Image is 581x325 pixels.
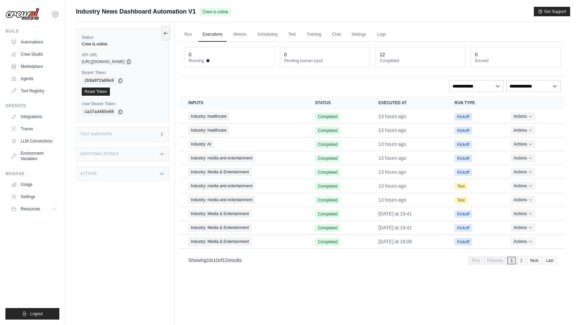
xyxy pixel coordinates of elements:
[379,239,412,244] time: August 9, 2025 at 18:08 IST
[8,37,59,47] a: Automations
[511,210,535,218] button: Actions for execution
[82,77,116,85] code: 2b8a9f2a68e9
[454,113,472,120] span: Kickoff
[82,35,163,40] label: Status
[5,171,59,176] div: Manage
[188,154,255,162] span: Industry: media and entertainment
[475,58,556,63] dt: Errored
[188,140,213,148] span: Industry: AI
[82,88,110,96] a: Reset Token
[188,154,299,162] a: View execution details for Industry
[213,257,219,263] span: 10
[547,292,581,325] iframe: Chat Widget
[188,168,299,176] a: View execution details for Industry
[379,169,406,175] time: August 10, 2025 at 10:52 IST
[76,7,196,16] span: Industry News Dashboard Automation V1
[534,7,570,16] button: Get Support
[188,238,299,245] a: View execution details for Industry
[8,204,59,214] button: Resources
[454,183,467,190] span: Test
[5,103,59,109] div: Operate
[511,112,535,120] button: Actions for execution
[379,211,412,216] time: August 9, 2025 at 19:41 IST
[284,58,365,63] dt: Pending human input
[315,210,340,218] span: Completed
[454,196,467,204] span: Test
[188,168,251,176] span: Industry: Media & Entertainment
[30,311,43,317] span: Logout
[303,27,325,42] a: Training
[315,113,340,120] span: Completed
[222,257,228,263] span: 12
[189,58,204,63] span: Running
[188,140,299,148] a: View execution details for Industry
[484,257,506,264] span: Previous
[379,114,406,119] time: August 10, 2025 at 11:21 IST
[188,196,299,204] a: View execution details for Industry
[380,51,385,58] div: 12
[188,182,299,190] a: View execution details for Industry
[200,8,231,16] span: Crew is online
[8,73,59,84] a: Agents
[475,51,478,58] div: 0
[188,224,299,231] a: View execution details for Industry
[379,183,406,189] time: August 10, 2025 at 10:51 IST
[454,155,472,162] span: Kickoff
[188,238,251,245] span: Industry: Media & Entertainment
[284,27,300,42] a: Test
[80,152,118,156] h3: Additional Details
[454,169,472,176] span: Kickoff
[198,27,227,42] a: Executions
[511,182,535,190] button: Actions for execution
[5,8,39,21] img: Logo
[315,155,340,162] span: Completed
[469,257,483,264] span: First
[8,136,59,147] a: LLM Connections
[253,27,282,42] a: Scheduling
[454,127,472,134] span: Kickoff
[379,225,412,230] time: August 9, 2025 at 19:41 IST
[82,41,163,47] div: Crew is online
[307,96,370,110] th: Status
[8,61,59,72] a: Marketplace
[5,308,59,320] button: Logout
[347,27,370,42] a: Settings
[469,257,557,264] nav: Pagination
[315,183,340,190] span: Completed
[370,96,446,110] th: Executed at
[82,108,116,116] code: ca37ad405e88
[380,58,461,63] dt: Completed
[189,51,191,58] div: 0
[511,126,535,134] button: Actions for execution
[188,127,229,134] span: Industry: healthcare
[373,27,390,42] a: Logs
[8,148,59,164] a: Environment Variables
[511,154,535,162] button: Actions for execution
[543,257,557,264] a: Last
[188,182,255,190] span: Industry: media and entertainment
[188,224,251,231] span: Industry: Media & Entertainment
[328,27,345,42] a: Chat
[180,96,307,110] th: Inputs
[188,113,229,120] span: Industry: healthcare
[454,210,472,218] span: Kickoff
[511,237,535,246] button: Actions for execution
[454,238,472,246] span: Kickoff
[284,51,287,58] div: 0
[8,85,59,96] a: Tool Registry
[21,206,40,212] span: Resources
[454,224,472,232] span: Kickoff
[188,196,255,204] span: Industry: media and entertainment
[379,141,406,147] time: August 10, 2025 at 10:56 IST
[315,127,340,134] span: Completed
[315,196,340,204] span: Completed
[315,169,340,176] span: Completed
[315,238,340,246] span: Completed
[5,28,59,34] div: Build
[8,49,59,60] a: Crew Studio
[82,59,125,64] span: [URL][DOMAIN_NAME]
[517,257,526,264] a: 2
[188,210,299,217] a: View execution details for Industry
[527,257,542,264] a: Next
